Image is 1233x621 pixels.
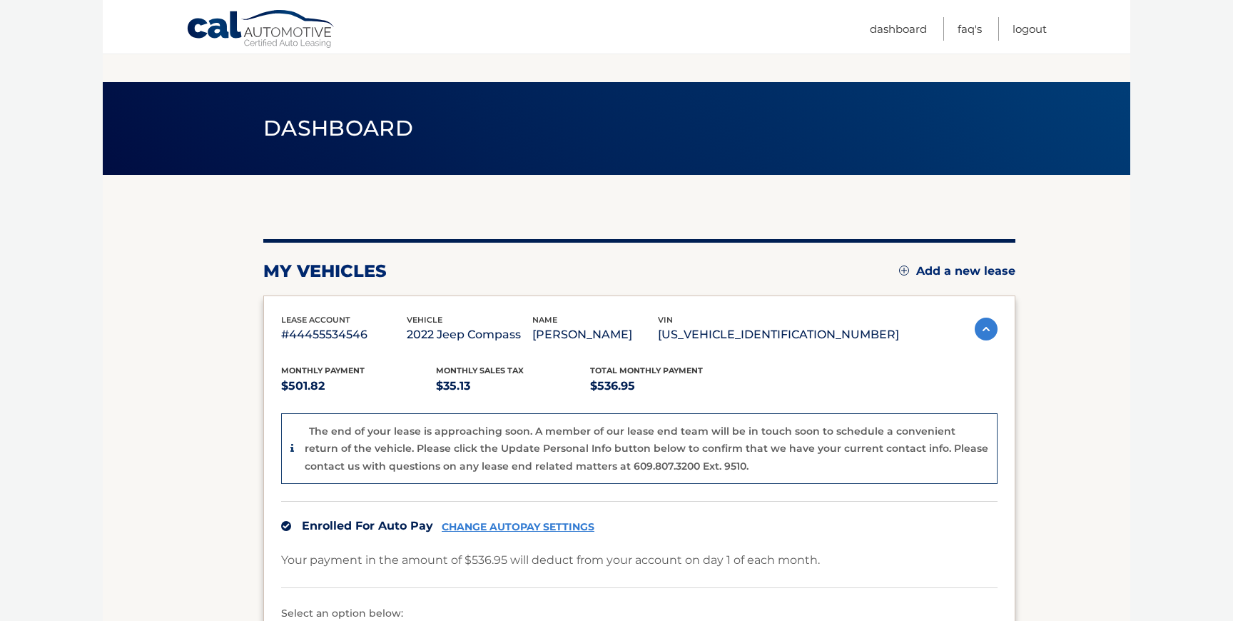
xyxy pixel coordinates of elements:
[281,325,407,345] p: #44455534546
[436,365,524,375] span: Monthly sales Tax
[870,17,927,41] a: Dashboard
[407,325,532,345] p: 2022 Jeep Compass
[407,315,442,325] span: vehicle
[658,315,673,325] span: vin
[658,325,899,345] p: [US_VEHICLE_IDENTIFICATION_NUMBER]
[305,425,988,473] p: The end of your lease is approaching soon. A member of our lease end team will be in touch soon t...
[975,318,998,340] img: accordion-active.svg
[302,519,433,532] span: Enrolled For Auto Pay
[532,315,557,325] span: name
[281,521,291,531] img: check.svg
[281,315,350,325] span: lease account
[442,521,594,533] a: CHANGE AUTOPAY SETTINGS
[958,17,982,41] a: FAQ's
[263,115,413,141] span: Dashboard
[281,550,820,570] p: Your payment in the amount of $536.95 will deduct from your account on day 1 of each month.
[281,365,365,375] span: Monthly Payment
[532,325,658,345] p: [PERSON_NAME]
[1013,17,1047,41] a: Logout
[590,365,703,375] span: Total Monthly Payment
[281,376,436,396] p: $501.82
[436,376,591,396] p: $35.13
[263,261,387,282] h2: my vehicles
[590,376,745,396] p: $536.95
[899,266,909,276] img: add.svg
[186,9,336,51] a: Cal Automotive
[899,264,1015,278] a: Add a new lease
